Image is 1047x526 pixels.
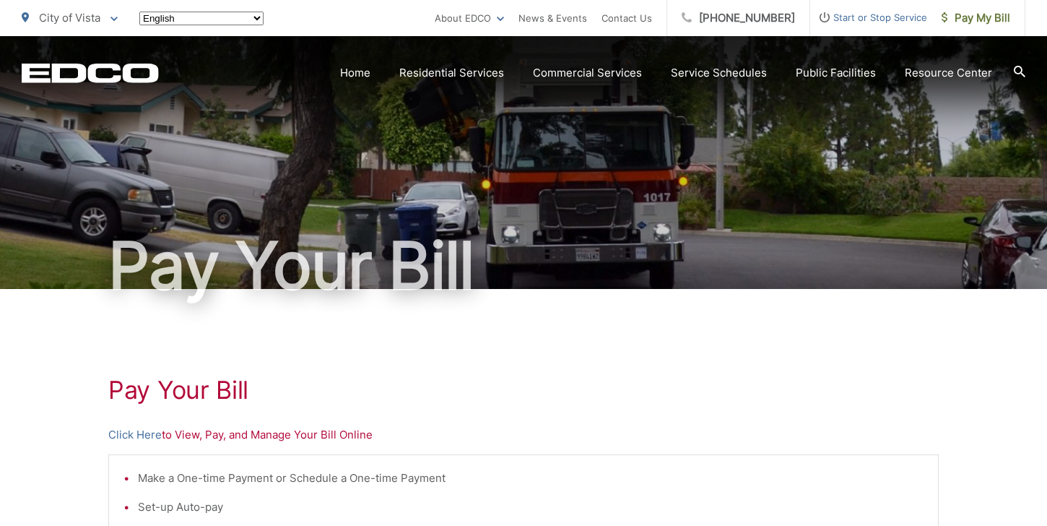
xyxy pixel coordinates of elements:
[796,64,876,82] a: Public Facilities
[671,64,767,82] a: Service Schedules
[139,12,264,25] select: Select a language
[905,64,992,82] a: Resource Center
[601,9,652,27] a: Contact Us
[39,11,100,25] span: City of Vista
[138,470,924,487] li: Make a One-time Payment or Schedule a One-time Payment
[108,426,162,444] a: Click Here
[340,64,370,82] a: Home
[942,9,1010,27] span: Pay My Bill
[108,376,939,405] h1: Pay Your Bill
[533,64,642,82] a: Commercial Services
[22,230,1025,302] h1: Pay Your Bill
[518,9,587,27] a: News & Events
[108,426,939,444] p: to View, Pay, and Manage Your Bill Online
[435,9,504,27] a: About EDCO
[399,64,504,82] a: Residential Services
[138,499,924,516] li: Set-up Auto-pay
[22,63,159,83] a: EDCD logo. Return to the homepage.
